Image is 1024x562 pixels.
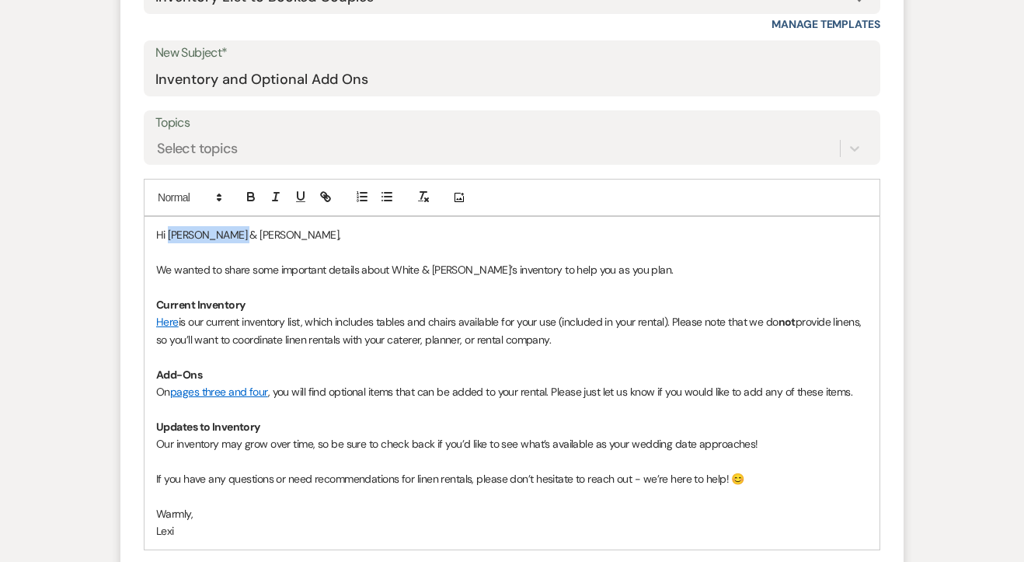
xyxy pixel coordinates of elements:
[156,522,868,539] p: Lexi
[156,298,245,312] strong: Current Inventory
[156,470,868,487] p: If you have any questions or need recommendations for linen rentals, please don’t hesitate to rea...
[156,315,179,329] a: Here
[771,17,880,31] a: Manage Templates
[156,505,868,522] p: Warmly,
[156,313,868,348] p: is our current inventory list, which includes tables and chairs available for your use (included ...
[156,261,868,278] p: We wanted to share some important details about White & [PERSON_NAME]’s inventory to help you as ...
[156,435,868,452] p: Our inventory may grow over time, so be sure to check back if you’d like to see what’s available ...
[170,385,268,399] a: pages three and four
[155,42,869,65] label: New Subject*
[156,420,260,434] strong: Updates to Inventory
[156,226,868,243] p: Hi [PERSON_NAME] & [PERSON_NAME],
[156,383,868,400] p: On , you will find optional items that can be added to your rental. Please just let us know if yo...
[156,368,202,382] strong: Add-Ons
[157,138,238,159] div: Select topics
[778,315,796,329] strong: not
[155,112,869,134] label: Topics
